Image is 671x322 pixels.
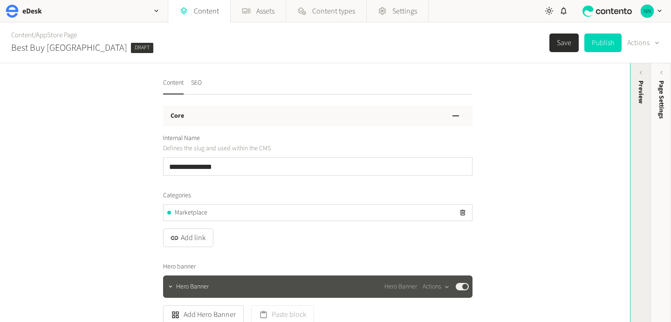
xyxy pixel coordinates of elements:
button: Actions [423,281,450,292]
span: Content types [312,6,355,17]
img: Nikola Nikolov [641,5,654,18]
h2: Best Buy [GEOGRAPHIC_DATA] [11,41,127,55]
button: Save [549,34,579,52]
p: Defines the slug and used within the CMS [163,143,375,154]
span: Categories [163,191,191,201]
button: Add link [163,228,213,247]
span: Hero Banner [384,282,417,292]
span: Hero Banner [176,282,209,292]
a: Content [11,30,34,40]
button: Publish [584,34,622,52]
span: Marketplace [175,208,207,218]
span: Page Settings [657,80,666,119]
span: Hero banner [163,262,196,272]
button: Actions [627,34,660,52]
span: Internal Name [163,134,200,143]
div: Preview [636,80,646,104]
h3: Core [171,111,184,121]
span: / [34,30,36,40]
button: Content [163,78,184,94]
button: SEO [191,78,202,94]
h2: eDesk [22,6,42,17]
a: AppStore Page [36,30,77,40]
span: Draft [131,43,153,53]
span: Settings [392,6,417,17]
img: eDesk [6,5,19,18]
